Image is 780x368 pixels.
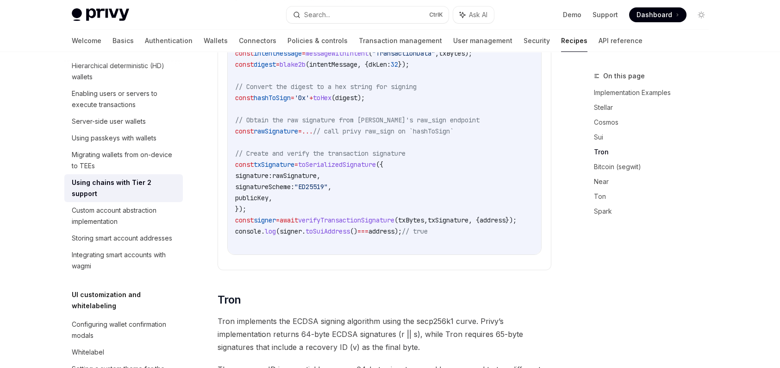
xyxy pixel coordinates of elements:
a: API reference [599,30,643,52]
span: Tron implements the ECDSA signing algorithm using the secp256k1 curve. Privy’s implementation ret... [218,315,551,354]
a: Server-side user wallets [64,113,183,130]
span: signatureScheme: [235,183,294,191]
span: const [235,160,254,169]
a: Security [524,30,550,52]
span: hashToSign [254,94,291,102]
span: ( [306,60,309,69]
span: blake2b [280,60,306,69]
span: toHex [313,94,331,102]
span: signer [254,216,276,224]
a: Stellar [594,100,716,115]
span: rawSignature [254,127,298,135]
a: Using chains with Tier 2 support [64,174,183,202]
span: // true [402,227,428,235]
span: verifyTransactionSignature [298,216,394,224]
span: txSignature [254,160,294,169]
a: Enabling users or servers to execute transactions [64,85,183,113]
a: Welcome [72,30,101,52]
span: toSerializedSignature [298,160,376,169]
span: "ED25519" [294,183,328,191]
span: const [235,216,254,224]
button: Ask AI [453,6,494,23]
a: Hierarchical deterministic (HD) wallets [64,57,183,85]
span: , [328,183,331,191]
span: () [350,227,357,235]
span: const [235,127,254,135]
span: rawSignature [272,171,317,180]
span: ( [394,216,398,224]
span: , [317,171,320,180]
span: // call privy raw_sign on `hashToSign` [313,127,454,135]
span: = [276,216,280,224]
a: Bitcoin (segwit) [594,159,716,174]
div: Search... [304,9,330,20]
span: Dashboard [636,10,672,19]
span: signature: [235,171,272,180]
span: Tron [218,292,241,307]
span: }); [235,205,246,213]
span: Ask AI [469,10,487,19]
a: Near [594,174,716,189]
a: Policies & controls [287,30,348,52]
span: digest [335,94,357,102]
span: digest [254,60,276,69]
span: . [261,227,265,235]
span: ); [394,227,402,235]
span: 32 [391,60,398,69]
span: . [302,227,306,235]
span: }); [398,60,409,69]
a: Storing smart account addresses [64,230,183,247]
div: Whitelabel [72,347,104,358]
span: toSuiAddress [306,227,350,235]
span: , [268,194,272,202]
span: dkLen: [368,60,391,69]
div: Custom account abstraction implementation [72,205,177,227]
span: address [368,227,394,235]
span: + [309,94,313,102]
span: signer [280,227,302,235]
span: , { [468,216,480,224]
a: Wallets [204,30,228,52]
img: light logo [72,8,129,21]
span: ({ [376,160,383,169]
div: Hierarchical deterministic (HD) wallets [72,60,177,82]
span: messageWithIntent [306,49,368,57]
span: txBytes [398,216,424,224]
a: Configuring wallet confirmation modals [64,316,183,344]
a: Sui [594,130,716,145]
span: = [302,49,306,57]
div: Storing smart account addresses [72,233,172,244]
a: Implementation Examples [594,85,716,100]
div: Migrating wallets from on-device to TEEs [72,149,177,171]
span: log [265,227,276,235]
div: Integrating smart accounts with wagmi [72,249,177,272]
span: = [291,94,294,102]
a: Whitelabel [64,344,183,361]
span: = [298,127,302,135]
a: Connectors [239,30,276,52]
div: Using passkeys with wallets [72,133,156,144]
a: Cosmos [594,115,716,130]
a: Migrating wallets from on-device to TEEs [64,146,183,174]
div: Configuring wallet confirmation modals [72,319,177,341]
span: "TransactionData" [372,49,435,57]
span: ); [465,49,472,57]
div: Enabling users or servers to execute transactions [72,88,177,110]
span: intentMessage [254,49,302,57]
a: User management [453,30,512,52]
span: ( [276,227,280,235]
a: Authentication [145,30,193,52]
span: }); [505,216,517,224]
span: '0x' [294,94,309,102]
span: ... [302,127,313,135]
span: ); [357,94,365,102]
a: Demo [563,10,581,19]
span: txBytes [439,49,465,57]
span: === [357,227,368,235]
span: // Convert the digest to a hex string for signing [235,82,417,91]
span: = [276,60,280,69]
span: address [480,216,505,224]
a: Spark [594,204,716,219]
span: , { [357,60,368,69]
a: Tron [594,145,716,159]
